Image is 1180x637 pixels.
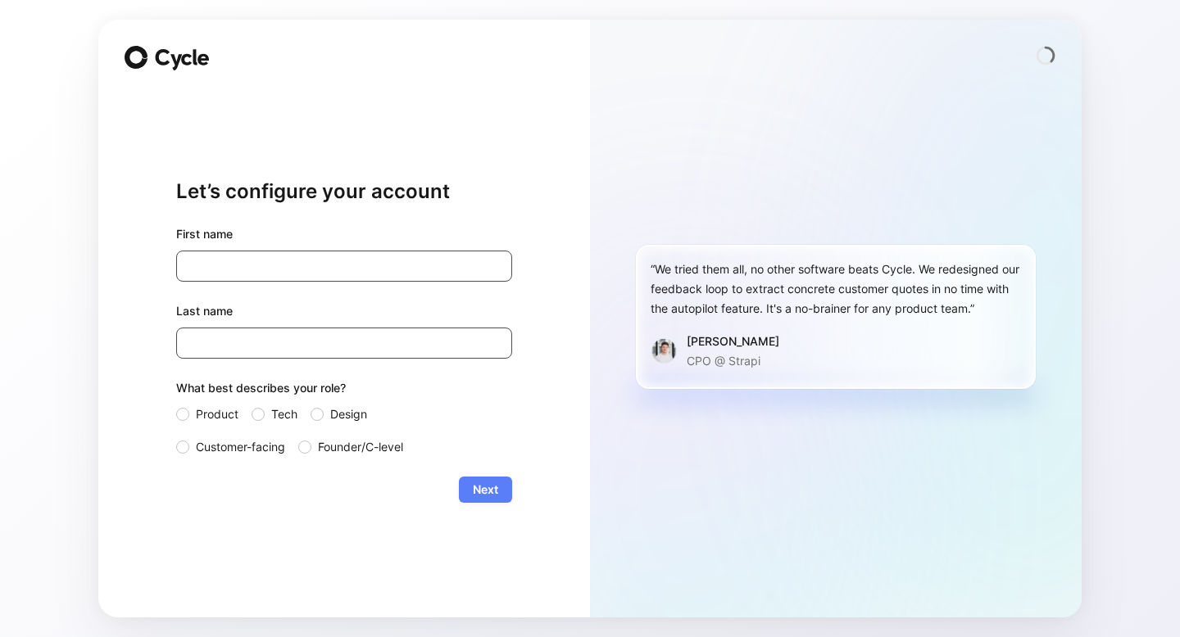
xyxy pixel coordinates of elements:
input: John [176,251,512,282]
span: Tech [271,404,297,424]
span: Next [473,480,498,499]
button: Next [459,477,512,503]
div: [PERSON_NAME] [687,332,779,351]
h1: Let’s configure your account [176,178,512,205]
input: Doe [176,328,512,359]
div: “We tried them all, no other software beats Cycle. We redesigned our feedback loop to extract con... [651,260,1021,318]
div: What best describes your role? [176,378,512,404]
p: CPO @ Strapi [687,351,779,371]
span: Design [330,404,367,424]
span: Founder/C-level [318,437,403,457]
span: Customer-facing [196,437,285,457]
span: Product [196,404,238,424]
div: First name [176,224,512,244]
label: Last name [176,301,512,321]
